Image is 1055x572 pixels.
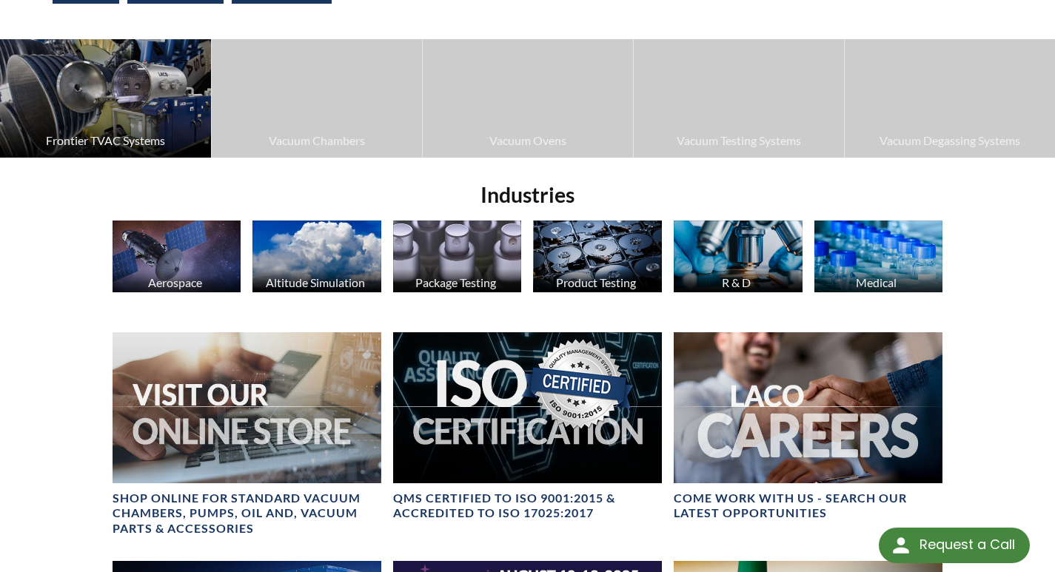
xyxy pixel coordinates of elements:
div: Altitude Simulation [250,275,380,289]
a: Medical Medication Bottles image [814,221,943,297]
img: Microscope image [674,221,803,292]
a: Header for LACO Careers OpportunitiesCOME WORK WITH US - SEARCH OUR LATEST OPPORTUNITIES [674,332,942,522]
a: R & D Microscope image [674,221,803,297]
a: Product Testing Hard Drives image [533,221,662,297]
a: Vacuum Testing Systems [634,39,844,157]
a: Altitude Simulation Altitude Simulation, Clouds [252,221,381,297]
div: R & D [671,275,801,289]
span: Vacuum Ovens [430,131,626,150]
a: Visit Our Online Store headerSHOP ONLINE FOR STANDARD VACUUM CHAMBERS, PUMPS, OIL AND, VACUUM PAR... [113,332,381,537]
span: Vacuum Degassing Systems [852,131,1048,150]
a: Vacuum Chambers [212,39,422,157]
h4: SHOP ONLINE FOR STANDARD VACUUM CHAMBERS, PUMPS, OIL AND, VACUUM PARTS & ACCESSORIES [113,491,381,536]
a: Package Testing Perfume Bottles image [393,221,522,297]
a: ISO Certification headerQMS CERTIFIED to ISO 9001:2015 & Accredited to ISO 17025:2017 [393,332,662,522]
img: Medication Bottles image [814,221,943,292]
span: Vacuum Testing Systems [641,131,837,150]
span: Frontier TVAC Systems [7,131,204,150]
img: Satellite image [113,221,241,292]
span: Vacuum Chambers [219,131,415,150]
div: Request a Call [879,528,1030,563]
div: Aerospace [110,275,240,289]
img: Perfume Bottles image [393,221,522,292]
h4: COME WORK WITH US - SEARCH OUR LATEST OPPORTUNITIES [674,491,942,522]
h2: Industries [107,181,949,209]
a: Aerospace Satellite image [113,221,241,297]
h4: QMS CERTIFIED to ISO 9001:2015 & Accredited to ISO 17025:2017 [393,491,662,522]
a: Vacuum Ovens [423,39,633,157]
img: round button [889,534,913,557]
div: Product Testing [531,275,660,289]
img: Hard Drives image [533,221,662,292]
img: Altitude Simulation, Clouds [252,221,381,292]
div: Request a Call [920,528,1015,562]
div: Package Testing [391,275,520,289]
a: Vacuum Degassing Systems [845,39,1055,157]
div: Medical [812,275,942,289]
